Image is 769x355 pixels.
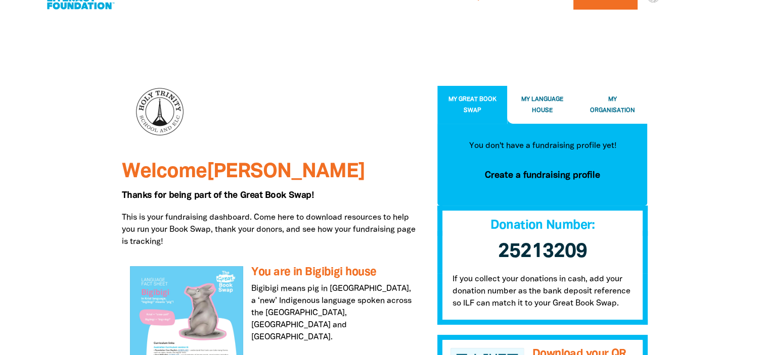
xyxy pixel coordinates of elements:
button: My Organisation [577,86,648,124]
span: Donation Number: [490,220,595,231]
span: Welcome [PERSON_NAME] [122,163,365,181]
button: Create a fundraising profile [454,162,631,189]
button: My Language House [507,86,577,124]
button: My Great Book Swap [437,86,508,124]
p: You don't have a fundraising profile yet! [454,140,631,152]
h3: You are in Bigibigi house [251,266,414,279]
p: If you collect your donations in cash, add your donation number as the bank deposit reference so ... [437,273,648,325]
span: 25213209 [498,242,587,261]
span: My Language House [521,96,563,113]
span: My Great Book Swap [448,96,496,113]
span: My Organisation [590,96,635,113]
p: This is your fundraising dashboard. Come here to download resources to help you run your Book Swa... [122,212,422,248]
span: Thanks for being part of the Great Book Swap! [122,191,314,199]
